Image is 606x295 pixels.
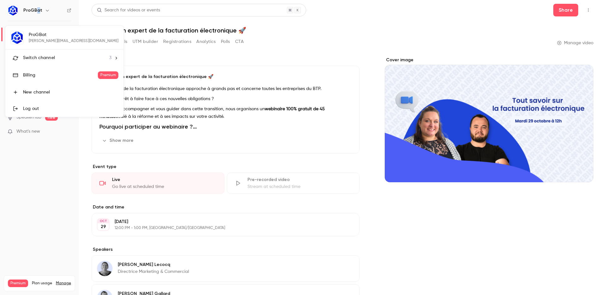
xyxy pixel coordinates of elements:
[23,55,55,61] span: Switch channel
[23,105,118,112] div: Log out
[98,71,118,79] span: Premium
[109,55,111,61] span: 3
[23,89,118,95] div: New channel
[23,72,98,78] div: Billing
